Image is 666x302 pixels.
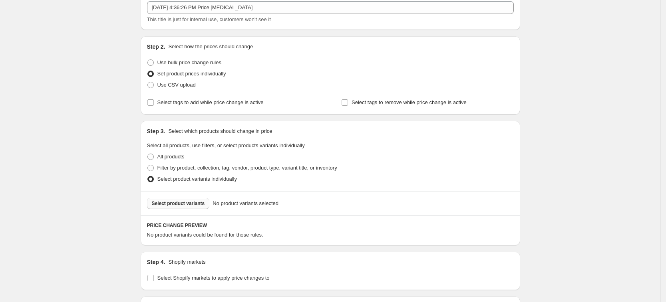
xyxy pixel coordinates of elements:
[213,199,278,207] span: No product variants selected
[157,176,237,182] span: Select product variants individually
[168,127,272,135] p: Select which products should change in price
[157,154,185,160] span: All products
[147,198,210,209] button: Select product variants
[147,43,165,51] h2: Step 2.
[157,71,226,77] span: Set product prices individually
[147,16,271,22] span: This title is just for internal use, customers won't see it
[157,82,196,88] span: Use CSV upload
[352,99,467,105] span: Select tags to remove while price change is active
[147,127,165,135] h2: Step 3.
[157,59,221,65] span: Use bulk price change rules
[168,43,253,51] p: Select how the prices should change
[147,1,514,14] input: 30% off holiday sale
[157,165,337,171] span: Filter by product, collection, tag, vendor, product type, variant title, or inventory
[157,99,264,105] span: Select tags to add while price change is active
[157,275,270,281] span: Select Shopify markets to apply price changes to
[152,200,205,207] span: Select product variants
[147,142,305,148] span: Select all products, use filters, or select products variants individually
[168,258,205,266] p: Shopify markets
[147,222,514,229] h6: PRICE CHANGE PREVIEW
[147,232,263,238] span: No product variants could be found for those rules.
[147,258,165,266] h2: Step 4.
